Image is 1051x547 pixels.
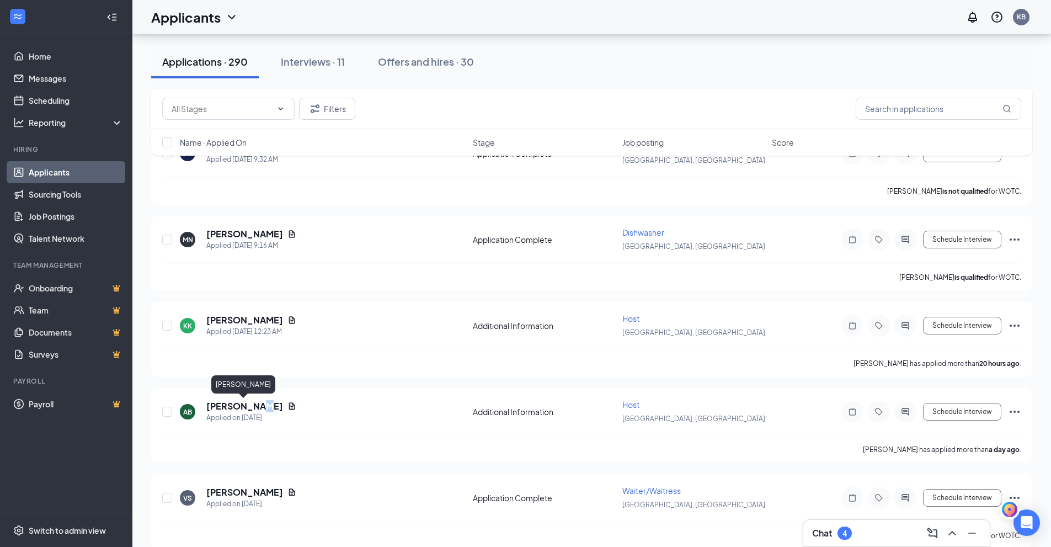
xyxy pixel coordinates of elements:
div: KB [1017,12,1026,22]
svg: Tag [872,493,885,502]
svg: ChevronDown [276,104,285,113]
svg: Document [287,402,296,411]
div: Applied [DATE] 9:16 AM [206,240,296,251]
a: Talent Network [29,227,123,249]
svg: ComposeMessage [926,527,939,540]
img: wBKru0+wqDfRgAAAABJRU5ErkJggg== [1000,500,1019,519]
div: Applied on [DATE] [206,412,296,423]
svg: ActiveChat [899,235,912,244]
svg: Minimize [965,527,979,540]
span: [GEOGRAPHIC_DATA], [GEOGRAPHIC_DATA] [622,328,765,337]
div: Application Complete [473,234,616,245]
span: [GEOGRAPHIC_DATA], [GEOGRAPHIC_DATA] [622,242,765,251]
p: [PERSON_NAME] for WOTC. [899,273,1021,282]
div: Interviews · 11 [281,55,345,68]
p: [PERSON_NAME] has applied more than . [853,359,1021,368]
button: Schedule Interview [923,317,1001,334]
svg: Collapse [106,12,118,23]
p: [PERSON_NAME] has applied more than . [863,445,1021,454]
img: svg+xml,%3Csvg%20width%3D%2234%22%20height%3D%2234%22%20viewBox%3D%220%200%2034%2034%22%20fill%3D... [1000,500,1019,519]
a: Sourcing Tools [29,183,123,205]
input: Search in applications [856,98,1021,120]
svg: Tag [872,321,885,330]
svg: Tag [872,407,885,416]
a: TeamCrown [29,299,123,321]
div: KK [183,321,192,331]
button: Schedule Interview [923,489,1001,507]
div: Team Management [13,261,121,270]
p: [PERSON_NAME] for WOTC. [887,187,1021,196]
svg: Ellipses [1008,319,1021,332]
svg: Ellipses [1008,491,1021,504]
div: Application Complete [473,492,616,503]
div: Switch to admin view [29,525,106,536]
svg: ChevronUp [946,527,959,540]
svg: Note [846,493,859,502]
svg: Document [287,488,296,497]
button: ChevronUp [943,524,961,542]
svg: ActiveChat [899,407,912,416]
span: Stage [473,137,495,148]
span: [GEOGRAPHIC_DATA], [GEOGRAPHIC_DATA] [622,415,765,423]
div: Additional Information [473,406,616,417]
svg: Tag [872,235,885,244]
svg: ActiveChat [899,321,912,330]
span: Waiter/Waitress [622,486,681,496]
span: Score [772,137,794,148]
a: SurveysCrown [29,343,123,365]
svg: Ellipses [1008,233,1021,246]
svg: Document [287,316,296,325]
div: Offers and hires · 30 [378,55,474,68]
div: Hiring [13,145,121,154]
a: PayrollCrown [29,393,123,415]
svg: Ellipses [1008,405,1021,418]
button: Minimize [963,524,981,542]
span: Host [622,400,639,410]
a: DocumentsCrown [29,321,123,343]
button: Filter Filters [299,98,355,120]
svg: Note [846,235,859,244]
h5: [PERSON_NAME] [206,314,283,326]
b: 20 hours ago [979,359,1020,368]
h5: [PERSON_NAME] [206,228,283,240]
div: Applications · 290 [162,55,248,68]
svg: Notifications [966,10,979,24]
a: Home [29,45,123,67]
div: Payroll [13,376,121,386]
svg: Document [287,230,296,238]
svg: Settings [13,525,24,536]
div: [PERSON_NAME] [211,375,275,394]
button: Schedule Interview [923,231,1001,248]
svg: MagnifyingGlass [1002,104,1011,113]
svg: Filter [308,102,322,115]
a: Messages [29,67,123,89]
h5: [PERSON_NAME] [206,400,283,412]
svg: QuestionInfo [990,10,1004,24]
a: Job Postings [29,205,123,227]
a: Applicants [29,161,123,183]
span: Host [622,314,639,323]
input: All Stages [172,103,272,115]
div: Additional Information [473,320,616,331]
div: MN [183,235,193,245]
h1: Applicants [151,8,221,26]
div: Applied [DATE] 12:23 AM [206,326,296,337]
span: Job posting [622,137,664,148]
div: Applied on [DATE] [206,498,296,509]
div: Reporting [29,117,124,128]
div: AB [183,407,192,417]
button: ComposeMessage [924,524,941,542]
button: Schedule Interview [923,403,1001,421]
b: is qualified [954,273,988,282]
span: [GEOGRAPHIC_DATA], [GEOGRAPHIC_DATA] [622,501,765,509]
div: Open Intercom Messenger [1013,509,1040,536]
svg: WorkstreamLogo [12,11,23,22]
svg: ChevronDown [225,10,238,24]
a: OnboardingCrown [29,277,123,299]
div: VS [183,493,192,503]
b: a day ago [989,445,1020,454]
svg: ActiveChat [899,493,912,502]
b: is not qualified [942,187,988,195]
h5: [PERSON_NAME] [206,486,283,498]
svg: Note [846,407,859,416]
